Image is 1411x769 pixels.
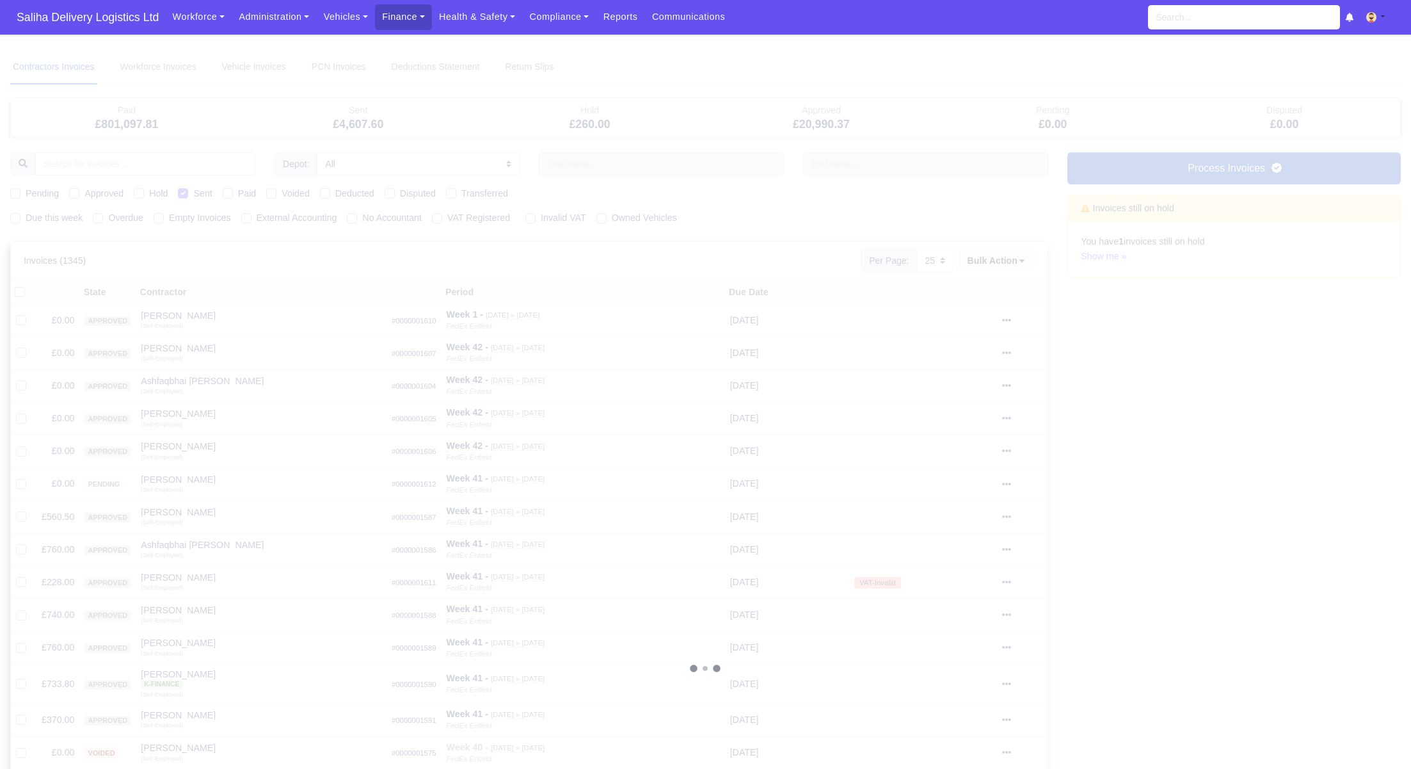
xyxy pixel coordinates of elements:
[232,4,316,29] a: Administration
[645,4,733,29] a: Communications
[316,4,375,29] a: Vehicles
[596,4,644,29] a: Reports
[375,4,432,29] a: Finance
[522,4,596,29] a: Compliance
[165,4,232,29] a: Workforce
[1347,708,1411,769] iframe: Chat Widget
[432,4,523,29] a: Health & Safety
[10,4,165,30] span: Saliha Delivery Logistics Ltd
[1148,5,1340,29] input: Search...
[10,5,165,30] a: Saliha Delivery Logistics Ltd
